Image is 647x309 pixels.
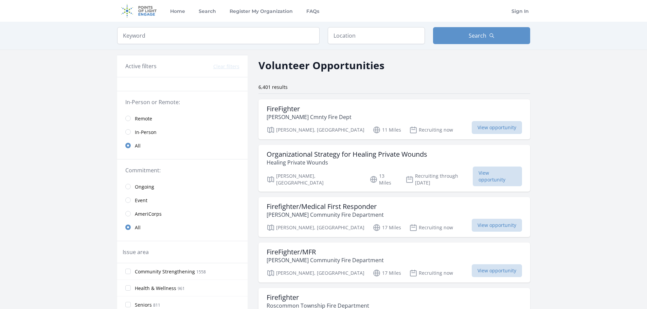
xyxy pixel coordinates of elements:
a: Organizational Strategy for Healing Private Wounds Healing Private Wounds [PERSON_NAME], [GEOGRAP... [258,145,530,192]
input: Community Strengthening 1558 [125,269,131,274]
span: Remote [135,115,152,122]
span: View opportunity [472,264,522,277]
span: AmeriCorps [135,211,162,217]
h3: Organizational Strategy for Healing Private Wounds [267,150,427,158]
p: [PERSON_NAME] Cmnty Fire Dept [267,113,352,121]
span: View opportunity [472,121,522,134]
p: 13 Miles [370,173,397,186]
legend: Commitment: [125,166,239,174]
span: Community Strengthening [135,268,195,275]
p: 17 Miles [373,224,401,232]
legend: Issue area [123,248,149,256]
a: All [117,220,248,234]
a: FireFighter/MFR [PERSON_NAME] Community Fire Department [PERSON_NAME], [GEOGRAPHIC_DATA] 17 Miles... [258,243,530,283]
p: Recruiting now [409,269,453,277]
span: Health & Wellness [135,285,176,292]
a: In-Person [117,125,248,139]
input: Keyword [117,27,320,44]
p: Recruiting now [409,224,453,232]
input: Health & Wellness 961 [125,285,131,291]
input: Location [328,27,425,44]
h3: Firefighter/Medical First Responder [267,202,384,211]
p: [PERSON_NAME], [GEOGRAPHIC_DATA] [267,224,364,232]
a: AmeriCorps [117,207,248,220]
span: View opportunity [472,219,522,232]
p: [PERSON_NAME], [GEOGRAPHIC_DATA] [267,173,362,186]
a: Event [117,193,248,207]
p: [PERSON_NAME], [GEOGRAPHIC_DATA] [267,269,364,277]
span: 811 [153,302,160,308]
span: Event [135,197,147,204]
a: FireFighter [PERSON_NAME] Cmnty Fire Dept [PERSON_NAME], [GEOGRAPHIC_DATA] 11 Miles Recruiting no... [258,99,530,139]
span: 1558 [196,269,206,275]
span: 6,401 results [258,84,288,90]
h3: Active filters [125,62,157,70]
p: Recruiting now [409,126,453,134]
button: Clear filters [213,63,239,70]
span: All [135,224,141,231]
h3: FireFighter/MFR [267,248,384,256]
h3: Firefighter [267,293,369,302]
button: Search [433,27,530,44]
a: Ongoing [117,180,248,193]
p: [PERSON_NAME] Community Fire Department [267,211,384,219]
span: Search [469,32,486,40]
h3: FireFighter [267,105,352,113]
span: In-Person [135,129,157,136]
span: View opportunity [473,167,522,186]
p: 11 Miles [373,126,401,134]
span: 961 [178,286,185,291]
h2: Volunteer Opportunities [258,58,384,73]
a: Remote [117,112,248,125]
legend: In-Person or Remote: [125,98,239,106]
input: Seniors 811 [125,302,131,307]
p: Healing Private Wounds [267,158,427,167]
p: [PERSON_NAME] Community Fire Department [267,256,384,264]
span: Seniors [135,302,152,308]
span: Ongoing [135,184,154,190]
a: Firefighter/Medical First Responder [PERSON_NAME] Community Fire Department [PERSON_NAME], [GEOGR... [258,197,530,237]
span: All [135,142,141,149]
a: All [117,139,248,152]
p: 17 Miles [373,269,401,277]
p: [PERSON_NAME], [GEOGRAPHIC_DATA] [267,126,364,134]
p: Recruiting through [DATE] [406,173,473,186]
